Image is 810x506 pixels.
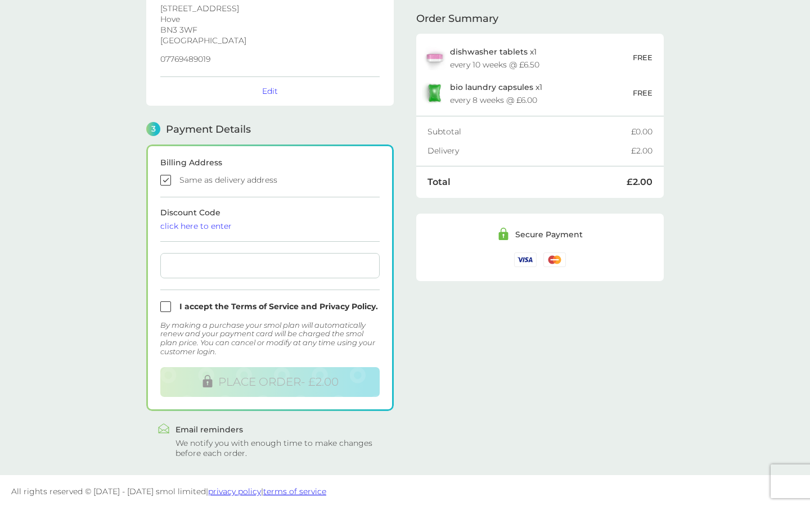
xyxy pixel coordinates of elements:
button: Edit [262,86,278,96]
div: Email reminders [175,426,382,433]
p: Hove [160,15,380,23]
div: By making a purchase your smol plan will automatically renew and your payment card will be charge... [160,321,380,356]
button: PLACE ORDER- £2.00 [160,367,380,397]
a: privacy policy [208,486,261,496]
div: Subtotal [427,128,631,135]
p: x 1 [450,47,537,56]
p: 07769489019 [160,55,380,63]
span: PLACE ORDER - £2.00 [218,375,339,388]
div: every 10 weeks @ £6.50 [450,61,539,69]
span: 3 [146,122,160,136]
div: Secure Payment [515,231,583,238]
span: dishwasher tablets [450,47,528,57]
p: [STREET_ADDRESS] [160,4,380,12]
div: £0.00 [631,128,652,135]
span: Discount Code [160,207,380,230]
img: /assets/icons/cards/mastercard.svg [543,252,566,266]
p: FREE [633,87,652,99]
a: terms of service [263,486,326,496]
div: We notify you with enough time to make changes before each order. [175,438,382,458]
div: every 8 weeks @ £6.00 [450,96,537,104]
p: FREE [633,52,652,64]
p: BN3 3WF [160,26,380,34]
div: £2.00 [631,147,652,155]
span: bio laundry capsules [450,82,533,92]
img: /assets/icons/cards/visa.svg [514,252,537,266]
span: Order Summary [416,13,498,24]
p: x 1 [450,83,542,92]
iframe: Secure card payment input frame [165,261,375,270]
p: [GEOGRAPHIC_DATA] [160,37,380,44]
span: Payment Details [166,124,251,134]
div: £2.00 [627,178,652,187]
div: click here to enter [160,222,380,230]
div: Total [427,178,627,187]
div: Delivery [427,147,631,155]
div: Billing Address [160,159,380,166]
